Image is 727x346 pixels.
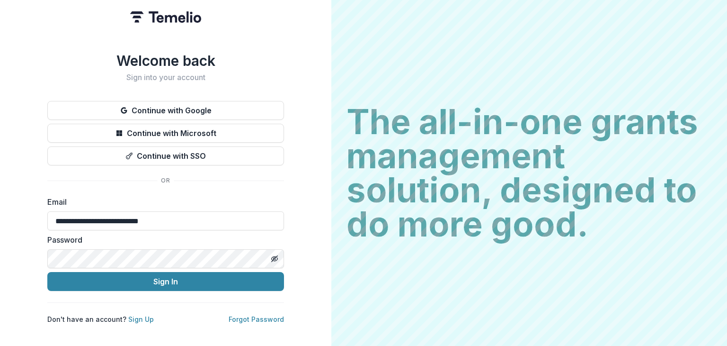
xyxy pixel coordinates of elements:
label: Password [47,234,278,246]
button: Continue with Google [47,101,284,120]
label: Email [47,196,278,208]
p: Don't have an account? [47,314,154,324]
a: Forgot Password [229,315,284,323]
h1: Welcome back [47,52,284,69]
button: Sign In [47,272,284,291]
a: Sign Up [128,315,154,323]
button: Continue with Microsoft [47,124,284,143]
img: Temelio [130,11,201,23]
button: Toggle password visibility [267,251,282,266]
h2: Sign into your account [47,73,284,82]
button: Continue with SSO [47,146,284,165]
